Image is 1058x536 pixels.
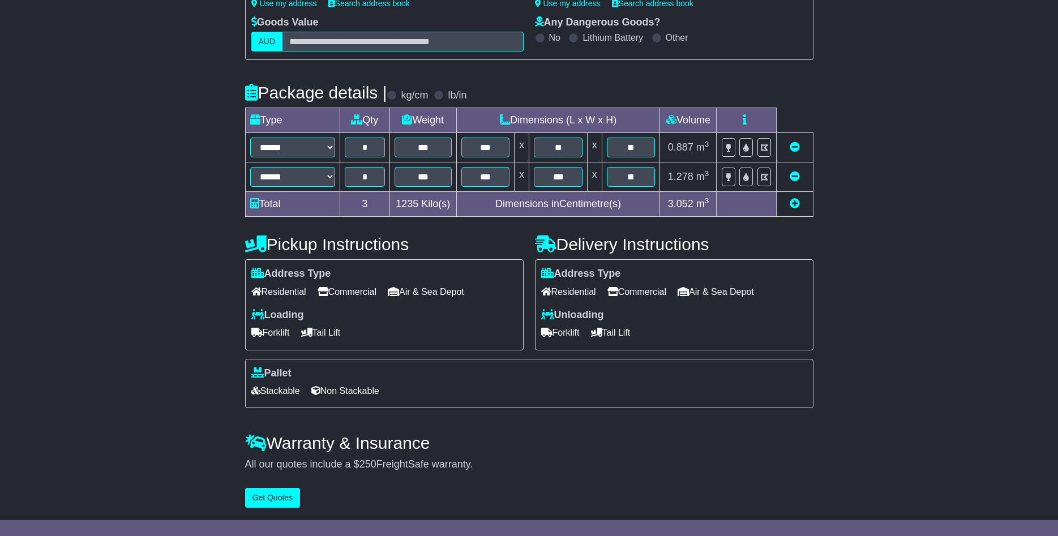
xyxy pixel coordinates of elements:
span: Forklift [541,324,580,341]
label: AUD [251,32,283,52]
label: Lithium Battery [582,32,643,43]
td: Kilo(s) [389,192,456,217]
button: Get Quotes [245,488,301,508]
td: x [515,133,529,162]
h4: Warranty & Insurance [245,434,813,452]
span: Commercial [607,283,666,301]
td: Dimensions (L x W x H) [456,108,660,133]
h4: Delivery Instructions [535,235,813,254]
label: Address Type [251,268,331,280]
span: m [696,198,709,209]
div: All our quotes include a $ FreightSafe warranty. [245,458,813,471]
label: Pallet [251,367,292,380]
span: Non Stackable [311,382,379,400]
span: m [696,141,709,153]
td: x [587,162,602,192]
span: Tail Lift [591,324,631,341]
a: Remove this item [790,171,800,182]
label: Loading [251,309,304,321]
h4: Pickup Instructions [245,235,524,254]
sup: 3 [705,140,709,148]
span: Air & Sea Depot [678,283,754,301]
td: Volume [660,108,717,133]
label: kg/cm [401,89,428,102]
label: lb/in [448,89,466,102]
label: Any Dangerous Goods? [535,16,661,29]
td: Qty [340,108,389,133]
span: Air & Sea Depot [388,283,464,301]
td: x [587,133,602,162]
span: 250 [359,458,376,470]
a: Remove this item [790,141,800,153]
td: Dimensions in Centimetre(s) [456,192,660,217]
td: Type [245,108,340,133]
sup: 3 [705,169,709,178]
td: x [515,162,529,192]
label: No [549,32,560,43]
span: m [696,171,709,182]
span: Tail Lift [301,324,341,341]
span: 1235 [396,198,418,209]
td: 3 [340,192,389,217]
a: Add new item [790,198,800,209]
span: Residential [541,283,596,301]
label: Unloading [541,309,604,321]
span: Commercial [318,283,376,301]
span: Residential [251,283,306,301]
span: 1.278 [668,171,693,182]
h4: Package details | [245,83,387,102]
td: Weight [389,108,456,133]
span: 0.887 [668,141,693,153]
span: Stackable [251,382,300,400]
label: Other [666,32,688,43]
label: Goods Value [251,16,319,29]
label: Address Type [541,268,621,280]
td: Total [245,192,340,217]
span: Forklift [251,324,290,341]
sup: 3 [705,196,709,205]
span: 3.052 [668,198,693,209]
